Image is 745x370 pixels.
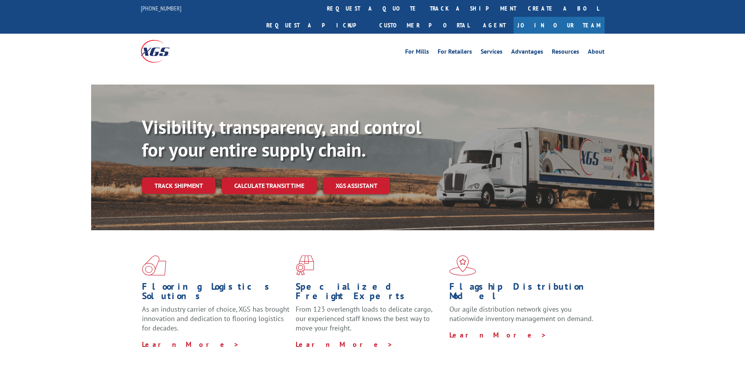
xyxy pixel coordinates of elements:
a: Resources [552,49,579,57]
img: xgs-icon-focused-on-flooring-red [296,255,314,276]
span: As an industry carrier of choice, XGS has brought innovation and dedication to flooring logistics... [142,305,289,332]
h1: Specialized Freight Experts [296,282,443,305]
a: Agent [475,17,513,34]
a: Learn More > [449,330,547,339]
a: For Mills [405,49,429,57]
a: XGS ASSISTANT [323,177,390,194]
b: Visibility, transparency, and control for your entire supply chain. [142,115,421,162]
a: Calculate transit time [222,177,317,194]
a: Services [481,49,503,57]
a: Advantages [511,49,543,57]
a: Track shipment [142,177,215,194]
p: From 123 overlength loads to delicate cargo, our experienced staff knows the best way to move you... [296,305,443,339]
img: xgs-icon-total-supply-chain-intelligence-red [142,255,166,276]
a: [PHONE_NUMBER] [141,4,181,12]
a: Learn More > [296,340,393,349]
img: xgs-icon-flagship-distribution-model-red [449,255,476,276]
h1: Flagship Distribution Model [449,282,597,305]
a: Join Our Team [513,17,605,34]
span: Our agile distribution network gives you nationwide inventory management on demand. [449,305,593,323]
a: About [588,49,605,57]
a: Customer Portal [373,17,475,34]
a: Learn More > [142,340,239,349]
a: For Retailers [438,49,472,57]
h1: Flooring Logistics Solutions [142,282,290,305]
a: Request a pickup [260,17,373,34]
